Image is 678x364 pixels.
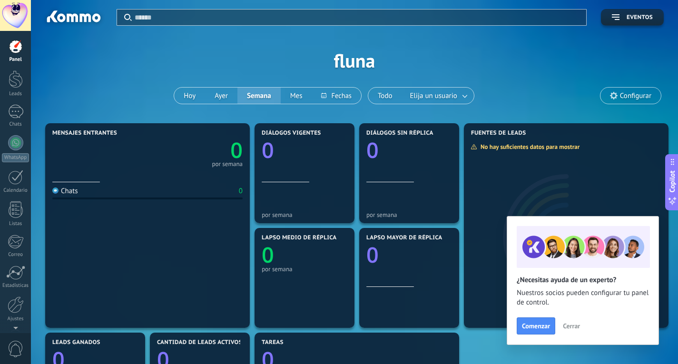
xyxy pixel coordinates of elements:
img: Chats [52,187,59,194]
span: Nuestros socios pueden configurar tu panel de control. [517,288,649,307]
button: Ayer [205,88,237,104]
text: 0 [230,136,243,165]
div: Ajustes [2,316,29,322]
h2: ¿Necesitas ayuda de un experto? [517,275,649,285]
span: Tareas [262,339,284,346]
div: Correo [2,252,29,258]
button: Elija un usuario [402,88,474,104]
div: 0 [239,187,243,196]
span: Leads ganados [52,339,100,346]
text: 0 [262,136,274,165]
button: Cerrar [559,319,584,333]
div: Panel [2,57,29,63]
span: Diálogos vigentes [262,130,321,137]
span: Diálogos sin réplica [366,130,433,137]
span: Cantidad de leads activos [157,339,242,346]
text: 0 [366,240,379,269]
span: Configurar [620,92,651,100]
span: Cerrar [563,323,580,329]
button: Hoy [174,88,205,104]
div: WhatsApp [2,153,29,162]
div: Leads [2,91,29,97]
button: Semana [237,88,281,104]
span: Comenzar [522,323,550,329]
span: Mensajes entrantes [52,130,117,137]
button: Todo [368,88,402,104]
div: por semana [212,162,243,167]
span: Copilot [668,170,677,192]
div: No hay suficientes datos para mostrar [471,143,586,151]
div: por semana [262,266,347,273]
div: Chats [52,187,78,196]
span: Elija un usuario [408,89,459,102]
text: 0 [366,136,379,165]
div: Calendario [2,187,29,194]
div: por semana [262,211,347,218]
button: Mes [281,88,312,104]
div: Estadísticas [2,283,29,289]
a: 0 [147,136,243,165]
span: Eventos [627,14,653,21]
div: por semana [366,211,452,218]
span: Fuentes de leads [471,130,526,137]
div: Listas [2,221,29,227]
button: Fechas [312,88,361,104]
button: Eventos [601,9,664,26]
button: Comenzar [517,317,555,334]
span: Lapso medio de réplica [262,235,337,241]
div: Chats [2,121,29,128]
span: Lapso mayor de réplica [366,235,442,241]
text: 0 [262,240,274,269]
